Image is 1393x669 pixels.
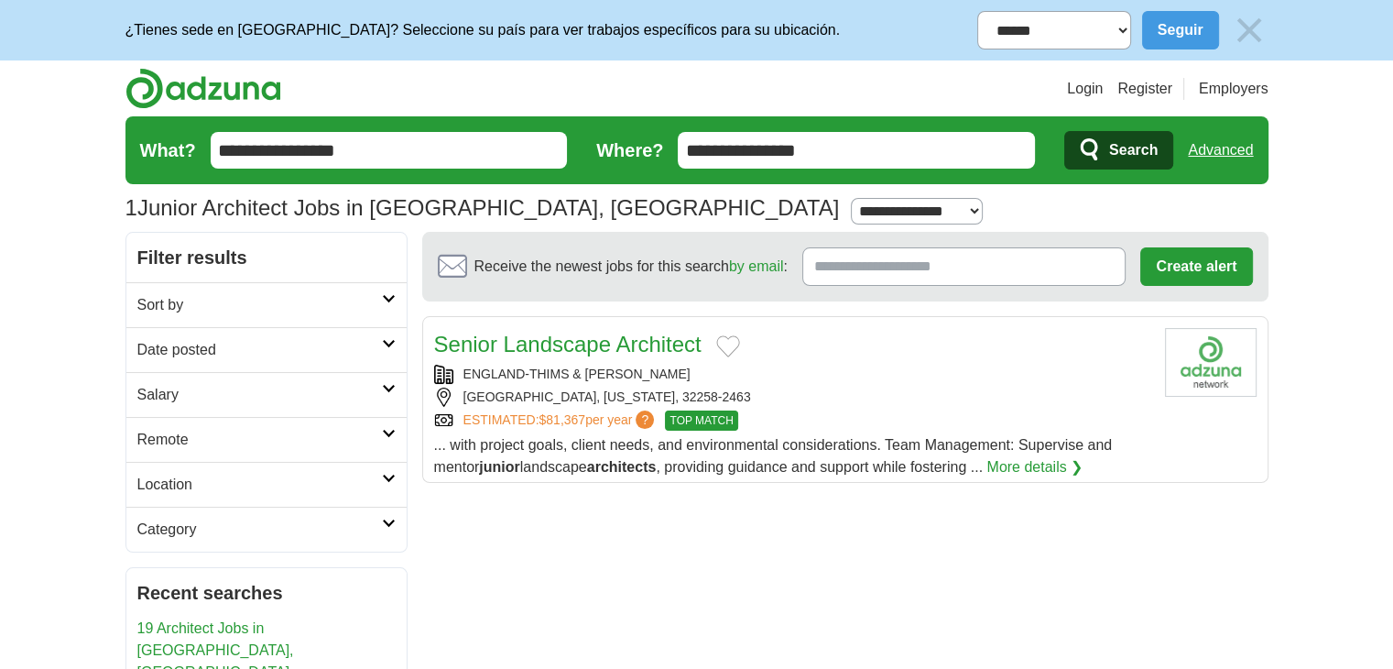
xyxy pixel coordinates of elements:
strong: junior [479,459,519,475]
a: Advanced [1188,132,1253,169]
h1: Junior Architect Jobs in [GEOGRAPHIC_DATA], [GEOGRAPHIC_DATA] [125,195,840,220]
h2: Filter results [126,233,407,282]
a: ESTIMATED:$81,367per year? [463,411,658,431]
a: Date posted [126,327,407,372]
button: Add to favorite jobs [716,335,740,357]
span: ... with project goals, client needs, and environmental considerations. Team Management: Supervis... [434,437,1113,475]
a: Category [126,507,407,552]
p: ¿Tienes sede en [GEOGRAPHIC_DATA]? Seleccione su país para ver trabajos específicos para su ubica... [125,19,841,41]
h2: Location [137,474,382,496]
h2: Recent searches [137,579,396,607]
h2: Category [137,519,382,541]
button: Seguir [1142,11,1219,49]
img: Adzuna logo [125,68,281,109]
h2: Salary [137,384,382,406]
h2: Sort by [137,294,382,316]
span: Search [1109,132,1158,169]
span: ? [636,411,654,429]
a: Register [1117,78,1172,100]
label: Where? [596,137,663,164]
span: Receive the newest jobs for this search : [474,256,788,278]
button: Search [1064,131,1173,170]
a: Employers [1199,78,1268,100]
h2: Date posted [137,339,382,361]
label: What? [140,137,196,164]
div: ENGLAND-THIMS & [PERSON_NAME] [434,365,1150,384]
a: Remote [126,417,407,462]
a: Location [126,462,407,507]
a: by email [729,258,784,274]
span: $81,367 [539,412,585,427]
div: [GEOGRAPHIC_DATA], [US_STATE], 32258-2463 [434,388,1150,407]
span: 1 [125,192,137,225]
span: TOP MATCH [665,411,737,431]
a: Sort by [126,282,407,327]
img: icon_close_no_bg.svg [1230,11,1268,49]
button: Create alert [1140,247,1252,286]
h2: Remote [137,429,382,451]
a: Login [1067,78,1103,100]
img: Company logo [1165,328,1257,397]
strong: architects [587,459,657,475]
a: Senior Landscape Architect [434,332,702,356]
a: Salary [126,372,407,417]
a: More details ❯ [986,456,1083,478]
